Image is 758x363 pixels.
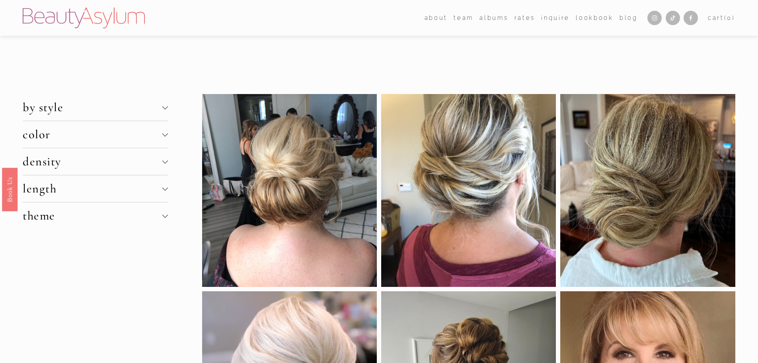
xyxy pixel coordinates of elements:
[727,14,732,21] span: 0
[647,11,662,25] a: Instagram
[708,13,735,23] a: 0 items in cart
[2,167,18,211] a: Book Us
[23,202,168,229] button: theme
[454,12,474,24] a: folder dropdown
[23,175,168,202] button: length
[23,181,162,196] span: length
[576,12,613,24] a: Lookbook
[23,208,162,223] span: theme
[425,13,448,23] span: about
[724,14,735,21] span: ( )
[425,12,448,24] a: folder dropdown
[479,12,508,24] a: albums
[684,11,698,25] a: Facebook
[23,8,145,28] img: Beauty Asylum | Bridal Hair &amp; Makeup Charlotte &amp; Atlanta
[514,12,535,24] a: Rates
[541,12,570,24] a: Inquire
[666,11,680,25] a: TikTok
[23,148,168,175] button: density
[23,127,162,142] span: color
[23,100,162,115] span: by style
[23,94,168,121] button: by style
[23,121,168,148] button: color
[23,154,162,169] span: density
[454,13,474,23] span: team
[620,12,638,24] a: Blog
